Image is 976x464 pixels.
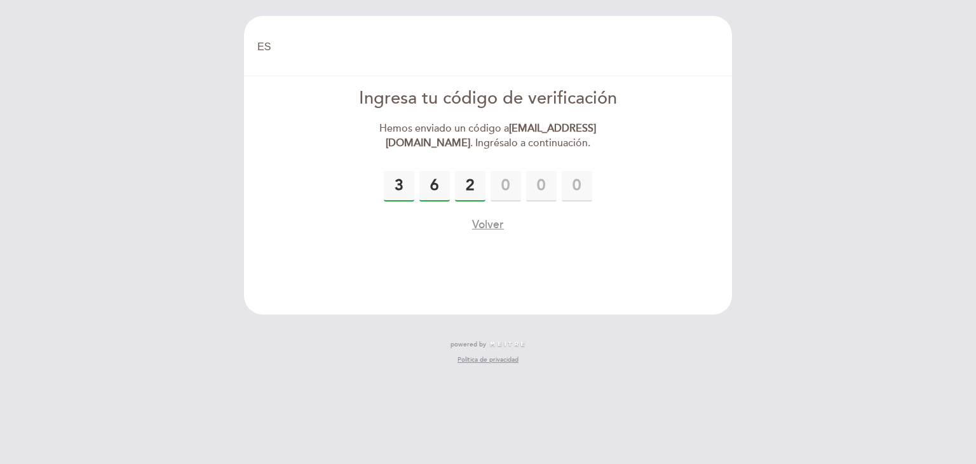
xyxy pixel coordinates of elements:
a: Política de privacidad [457,355,518,364]
input: 0 [384,171,414,201]
strong: [EMAIL_ADDRESS][DOMAIN_NAME] [386,122,597,149]
input: 0 [419,171,450,201]
input: 0 [526,171,557,201]
input: 0 [491,171,521,201]
img: MEITRE [489,341,525,348]
button: Volver [472,217,504,233]
div: Hemos enviado un código a . Ingrésalo a continuación. [342,121,634,151]
input: 0 [562,171,592,201]
div: Ingresa tu código de verificación [342,86,634,111]
input: 0 [455,171,485,201]
span: powered by [451,340,486,349]
a: powered by [451,340,525,349]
